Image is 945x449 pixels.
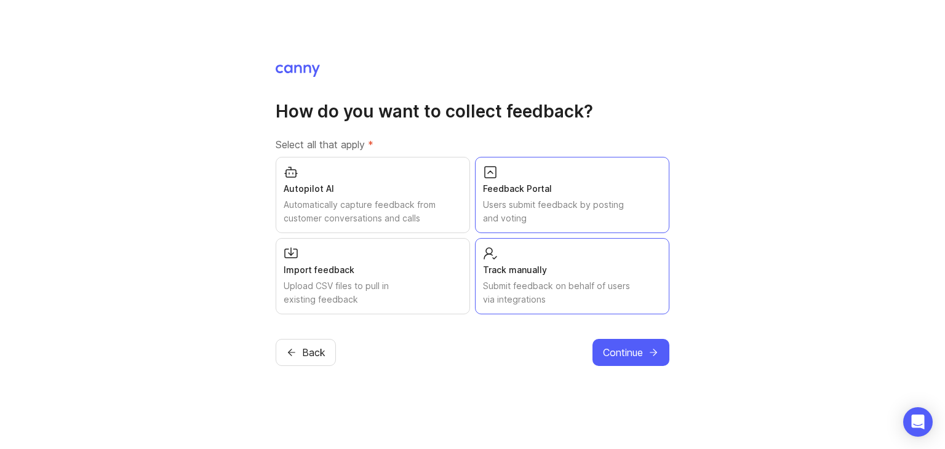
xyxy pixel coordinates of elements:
[483,198,661,225] div: Users submit feedback by posting and voting
[475,157,669,233] button: Feedback PortalUsers submit feedback by posting and voting
[284,198,462,225] div: Automatically capture feedback from customer conversations and calls
[284,182,462,196] div: Autopilot AI
[276,238,470,314] button: Import feedbackUpload CSV files to pull in existing feedback
[475,238,669,314] button: Track manuallySubmit feedback on behalf of users via integrations
[284,279,462,306] div: Upload CSV files to pull in existing feedback
[302,345,325,360] span: Back
[483,279,661,306] div: Submit feedback on behalf of users via integrations
[276,65,320,77] img: Canny Home
[276,137,669,152] label: Select all that apply
[276,157,470,233] button: Autopilot AIAutomatically capture feedback from customer conversations and calls
[903,407,933,437] div: Open Intercom Messenger
[483,263,661,277] div: Track manually
[284,263,462,277] div: Import feedback
[603,345,643,360] span: Continue
[592,339,669,366] button: Continue
[276,339,336,366] button: Back
[276,100,669,122] h1: How do you want to collect feedback?
[483,182,661,196] div: Feedback Portal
